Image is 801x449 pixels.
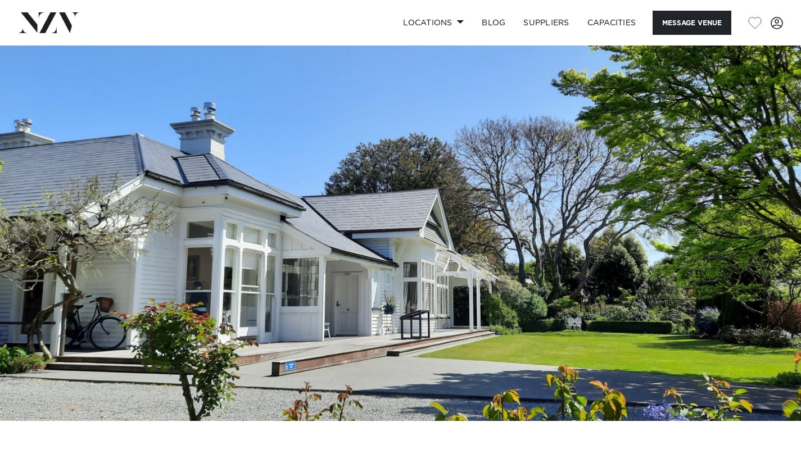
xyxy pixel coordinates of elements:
[18,12,79,33] img: nzv-logo.png
[473,11,514,35] a: BLOG
[514,11,578,35] a: SUPPLIERS
[578,11,645,35] a: Capacities
[394,11,473,35] a: Locations
[653,11,731,35] button: Message Venue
